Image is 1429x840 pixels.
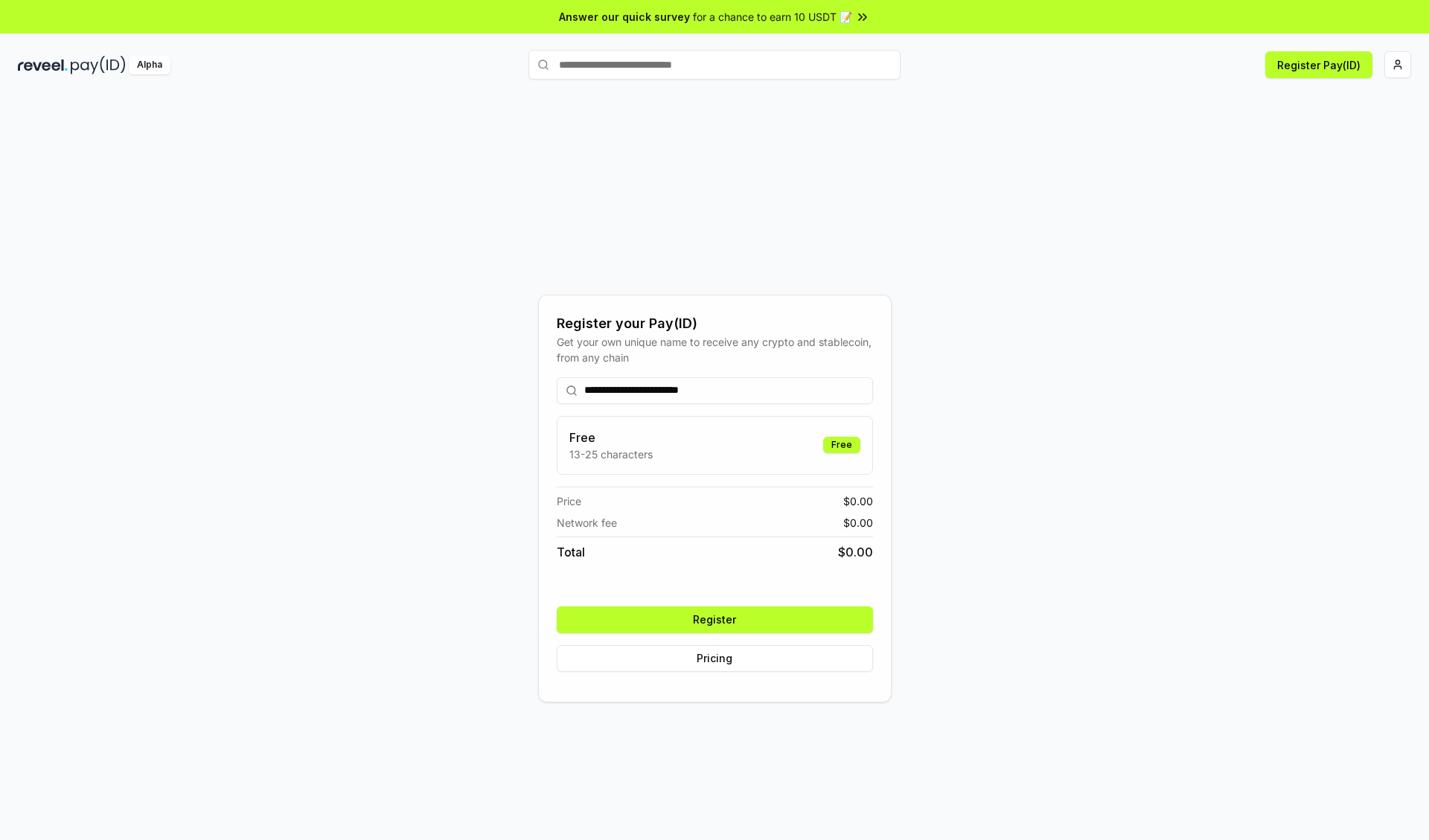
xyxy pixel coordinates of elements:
[557,493,581,509] span: Price
[559,9,690,25] span: Answer our quick survey
[843,515,873,530] span: $ 0.00
[823,437,860,453] div: Free
[18,56,68,74] img: reveel_dark
[693,9,852,25] span: for a chance to earn 10 USDT 📝
[71,56,126,74] img: pay_id
[838,543,873,561] span: $ 0.00
[557,606,873,633] button: Register
[129,56,170,74] div: Alpha
[569,429,653,446] h3: Free
[557,645,873,672] button: Pricing
[557,334,873,365] div: Get your own unique name to receive any crypto and stablecoin, from any chain
[557,313,873,334] div: Register your Pay(ID)
[569,446,653,462] p: 13-25 characters
[557,515,617,530] span: Network fee
[1265,51,1372,78] button: Register Pay(ID)
[557,543,585,561] span: Total
[843,493,873,509] span: $ 0.00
